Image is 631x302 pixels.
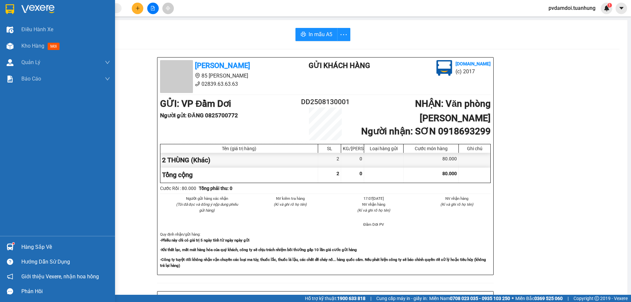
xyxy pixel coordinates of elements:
span: 0 [360,171,362,176]
img: icon-new-feature [604,5,610,11]
b: Tổng phải thu: 0 [199,186,232,191]
div: Ghi chú [460,146,489,151]
div: Hướng dẫn sử dụng [21,257,110,267]
div: Cước Rồi : 80.000 [160,185,196,192]
div: 2 THÙNG (Khác) [160,153,318,168]
button: aim [162,3,174,14]
div: Cước món hàng [405,146,457,151]
img: solution-icon [7,76,13,82]
img: warehouse-icon [7,244,13,250]
i: (Kí và ghi rõ họ tên) [274,202,307,207]
button: caret-down [616,3,627,14]
span: more [338,31,350,39]
li: Người gửi hàng xác nhận [173,196,241,201]
div: Tên (giá trị hàng) [162,146,316,151]
div: Hàng sắp về [21,242,110,252]
strong: 0369 525 060 [534,296,563,301]
span: Hỗ trợ kỹ thuật: [305,295,365,302]
span: Điều hành xe [21,25,53,34]
li: Đầm Dơi PV [340,221,408,227]
b: NHẬN : Văn phòng [PERSON_NAME] [415,98,491,124]
span: 2 [337,171,339,176]
strong: -Phiếu này chỉ có giá trị 5 ngày tính từ ngày ngày gửi [160,238,249,243]
span: Miền Nam [429,295,510,302]
span: caret-down [619,5,624,11]
img: logo.jpg [436,60,452,76]
span: Kho hàng [21,43,44,49]
li: 17:07[DATE] [340,196,408,201]
span: In mẫu A5 [309,30,332,38]
li: 02839.63.63.63 [160,80,282,88]
b: Gửi khách hàng [309,61,370,70]
span: question-circle [7,259,13,265]
div: 2 [318,153,341,168]
strong: -Khi thất lạc, mất mát hàng hóa của quý khách, công ty sẽ chịu trách nhiệm bồi thường gấp 10 lần ... [160,247,357,252]
sup: 1 [12,243,14,244]
div: 0 [341,153,364,168]
span: Cung cấp máy in - giấy in: [376,295,428,302]
div: Loại hàng gửi [366,146,402,151]
button: file-add [147,3,159,14]
span: message [7,288,13,294]
span: Quản Lý [21,58,40,66]
span: notification [7,273,13,280]
button: printerIn mẫu A5 [295,28,338,41]
b: GỬI : VP Đầm Dơi [160,98,231,109]
div: Phản hồi [21,287,110,296]
span: plus [135,6,140,11]
span: ⚪️ [512,297,514,300]
span: phone [195,81,200,86]
li: 85 [PERSON_NAME] [160,72,282,80]
i: (Kí và ghi rõ họ tên) [357,208,390,213]
b: [PERSON_NAME] [195,61,250,70]
div: 80.000 [404,153,459,168]
div: Quy định nhận/gửi hàng : [160,231,491,268]
button: plus [132,3,143,14]
li: NV kiểm tra hàng [257,196,324,201]
sup: 1 [607,3,612,8]
i: (Tôi đã đọc và đồng ý nộp dung phiếu gửi hàng) [176,202,238,213]
i: (Kí và ghi rõ họ tên) [440,202,473,207]
button: more [337,28,350,41]
span: pvdamdoi.tuanhung [543,4,601,12]
span: down [105,60,110,65]
img: warehouse-icon [7,26,13,33]
span: aim [166,6,170,11]
span: printer [301,32,306,38]
span: Báo cáo [21,75,41,83]
span: mới [48,43,59,50]
span: down [105,76,110,81]
span: Tổng cộng [162,171,193,179]
span: Miền Bắc [515,295,563,302]
div: SL [320,146,339,151]
h2: DD2508130001 [298,97,353,107]
span: Giới thiệu Vexere, nhận hoa hồng [21,272,99,281]
img: warehouse-icon [7,59,13,66]
span: copyright [595,296,599,301]
b: Người gửi : ĐĂNG 0825700772 [160,112,238,119]
li: NV nhận hàng [340,201,408,207]
strong: 1900 633 818 [337,296,365,301]
span: | [370,295,371,302]
li: (c) 2017 [456,67,491,76]
strong: 0708 023 035 - 0935 103 250 [450,296,510,301]
div: KG/[PERSON_NAME] [343,146,362,151]
span: 80.000 [442,171,457,176]
b: Người nhận : SƠN 0918693299 [361,126,491,137]
img: warehouse-icon [7,43,13,50]
span: | [568,295,569,302]
img: logo-vxr [6,4,14,14]
strong: -Công ty tuyệt đối không nhận vận chuyển các loại ma túy, thuốc lắc, thuốc lá lậu, các chất dễ ch... [160,257,486,268]
b: [DOMAIN_NAME] [456,61,491,66]
span: file-add [151,6,155,11]
span: 1 [608,3,611,8]
span: environment [195,73,200,78]
li: NV nhận hàng [423,196,491,201]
